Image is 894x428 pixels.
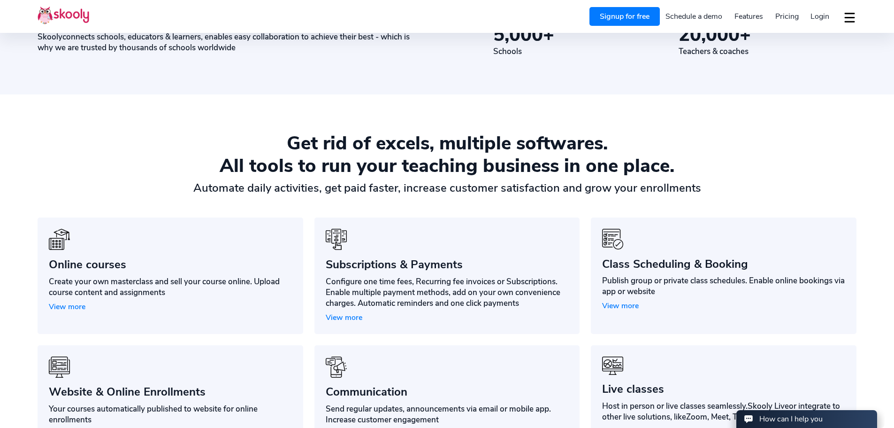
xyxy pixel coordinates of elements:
[493,23,671,46] div: +
[326,257,569,272] div: Subscriptions & Payments
[326,385,569,399] div: Communication
[326,404,569,425] div: Send regular updates, announcements via email or mobile app. Increase customer engagement
[49,357,70,378] img: icon-benefits-4
[49,257,292,272] div: Online courses
[602,301,639,311] span: View more
[38,132,856,155] div: Get rid of excels, multiple softwares.
[326,357,347,378] img: icon-benefits-5
[38,155,856,177] div: All tools to run your teaching business in one place.
[679,46,856,57] div: Teachers & coaches
[775,11,799,22] span: Pricing
[679,22,740,47] span: 20,000
[49,385,292,399] div: Website & Online Enrollments
[602,229,623,249] img: icon-benefits-3
[49,302,85,312] span: View more
[602,275,845,297] div: Publish group or private class schedules. Enable online bookings via app or website
[602,382,845,396] div: Live classes
[843,7,856,28] button: dropdown menu
[49,276,292,298] div: Create your own masterclass and sell your course online. Upload course content and assignments
[38,6,89,24] img: Skooly
[660,9,729,24] a: Schedule a demo
[326,276,569,309] div: Configure one time fees, Recurring fee invoices or Subscriptions. Enable multiple payment methods...
[38,31,426,53] div: connects schools, educators & learners, enables easy collaboration to achieve their best - which ...
[38,181,856,195] div: Automate daily activities, get paid faster, increase customer satisfaction and grow your enrollments
[769,9,805,24] a: Pricing
[38,31,62,42] span: Skooly
[602,257,845,271] div: Class Scheduling & Booking
[38,218,303,334] a: icon-benefits-1Online coursesCreate your own masterclass and sell your course online. Upload cour...
[728,9,769,24] a: Features
[49,229,70,250] img: icon-benefits-1
[493,46,671,57] div: Schools
[804,9,835,24] a: Login
[314,218,580,334] a: icon-benefits-2Subscriptions & PaymentsConfigure one time fees, Recurring fee invoices or Subscri...
[591,218,856,334] a: icon-benefits-3Class Scheduling & BookingPublish group or private class schedules. Enable online ...
[493,22,543,47] span: 5,000
[810,11,829,22] span: Login
[602,357,623,375] img: icon-benefits-6
[602,401,845,422] div: Host in person or live classes seamlessly. or integrate to other live solutions, like etc
[49,404,292,425] div: Your courses automatically published to website for online enrollments
[679,23,856,46] div: +
[326,312,362,323] span: View more
[326,229,347,250] img: icon-benefits-2
[589,7,660,26] a: Signup for free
